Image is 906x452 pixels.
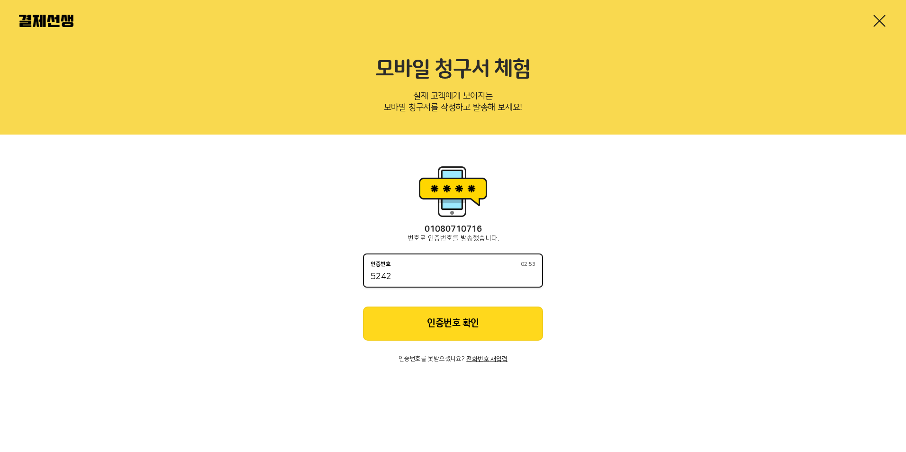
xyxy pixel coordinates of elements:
[415,163,491,220] img: 휴대폰인증 이미지
[466,356,507,362] button: 전화번호 재입력
[363,225,543,235] p: 01080710716
[371,261,391,268] p: 인증번호
[19,88,887,119] p: 실제 고객에게 보여지는 모바일 청구서를 작성하고 발송해 보세요!
[363,235,543,242] p: 번호로 인증번호를 발송했습니다.
[521,262,535,267] span: 02:53
[371,271,535,283] input: 인증번호02:53
[19,15,73,27] img: 결제선생
[363,356,543,362] p: 인증번호를 못받으셨나요?
[363,307,543,341] button: 인증번호 확인
[19,57,887,82] h2: 모바일 청구서 체험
